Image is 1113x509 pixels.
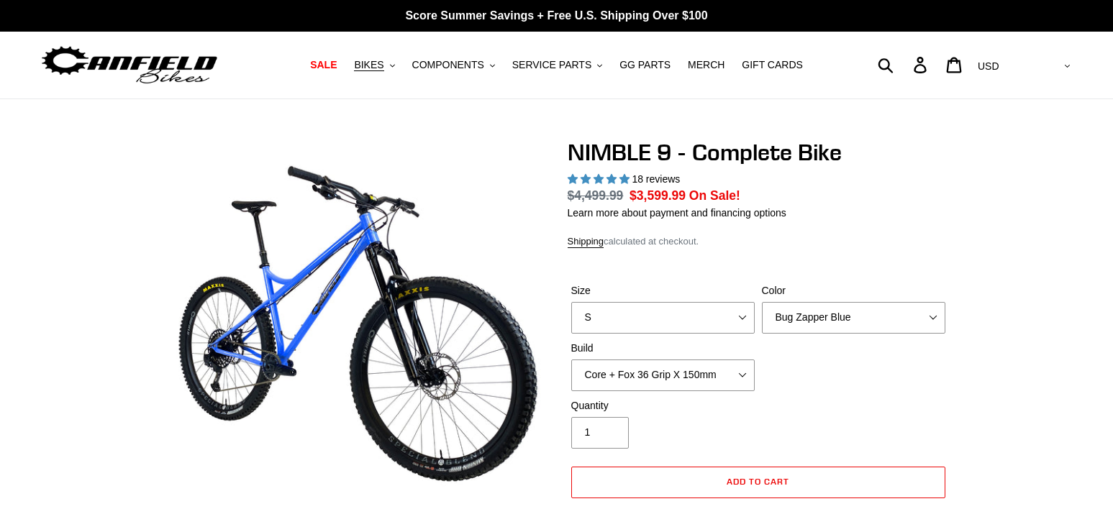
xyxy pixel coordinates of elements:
label: Build [571,341,755,356]
span: GG PARTS [619,59,671,71]
button: SERVICE PARTS [505,55,609,75]
label: Quantity [571,398,755,413]
span: COMPONENTS [412,59,484,71]
span: MERCH [688,59,724,71]
span: Add to cart [727,476,789,487]
span: BIKES [354,59,383,71]
span: SERVICE PARTS [512,59,591,71]
a: Shipping [568,236,604,248]
button: BIKES [347,55,401,75]
span: GIFT CARDS [742,59,803,71]
a: MERCH [681,55,732,75]
span: $3,599.99 [630,188,686,203]
span: 18 reviews [632,173,680,185]
button: COMPONENTS [405,55,502,75]
input: Search [886,49,922,81]
label: Size [571,283,755,298]
img: Canfield Bikes [40,42,219,88]
label: Color [762,283,945,298]
a: GG PARTS [612,55,678,75]
span: SALE [310,59,337,71]
a: GIFT CARDS [735,55,810,75]
span: On Sale! [689,186,740,205]
h1: NIMBLE 9 - Complete Bike [568,139,949,166]
a: SALE [303,55,344,75]
button: Add to cart [571,467,945,498]
div: calculated at checkout. [568,234,949,249]
span: 4.89 stars [568,173,632,185]
a: Learn more about payment and financing options [568,207,786,219]
s: $4,499.99 [568,188,624,203]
